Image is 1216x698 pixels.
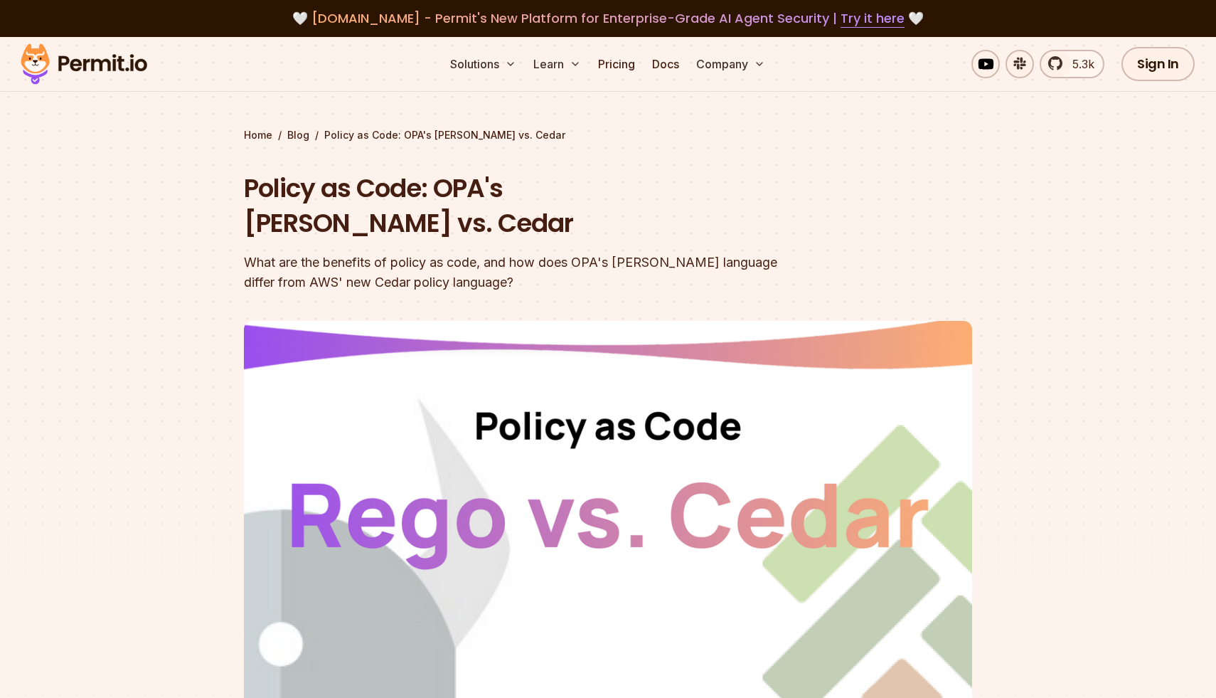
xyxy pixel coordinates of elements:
a: 5.3k [1040,50,1104,78]
button: Learn [528,50,587,78]
span: 5.3k [1064,55,1094,73]
a: Docs [646,50,685,78]
a: Blog [287,128,309,142]
button: Company [690,50,771,78]
a: Try it here [841,9,905,28]
a: Home [244,128,272,142]
a: Sign In [1121,47,1195,81]
div: What are the benefits of policy as code, and how does OPA's [PERSON_NAME] language differ from AW... [244,253,790,292]
div: / / [244,128,972,142]
div: 🤍 🤍 [34,9,1182,28]
span: [DOMAIN_NAME] - Permit's New Platform for Enterprise-Grade AI Agent Security | [311,9,905,27]
a: Pricing [592,50,641,78]
button: Solutions [444,50,522,78]
h1: Policy as Code: OPA's [PERSON_NAME] vs. Cedar [244,171,790,241]
img: Permit logo [14,40,154,88]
